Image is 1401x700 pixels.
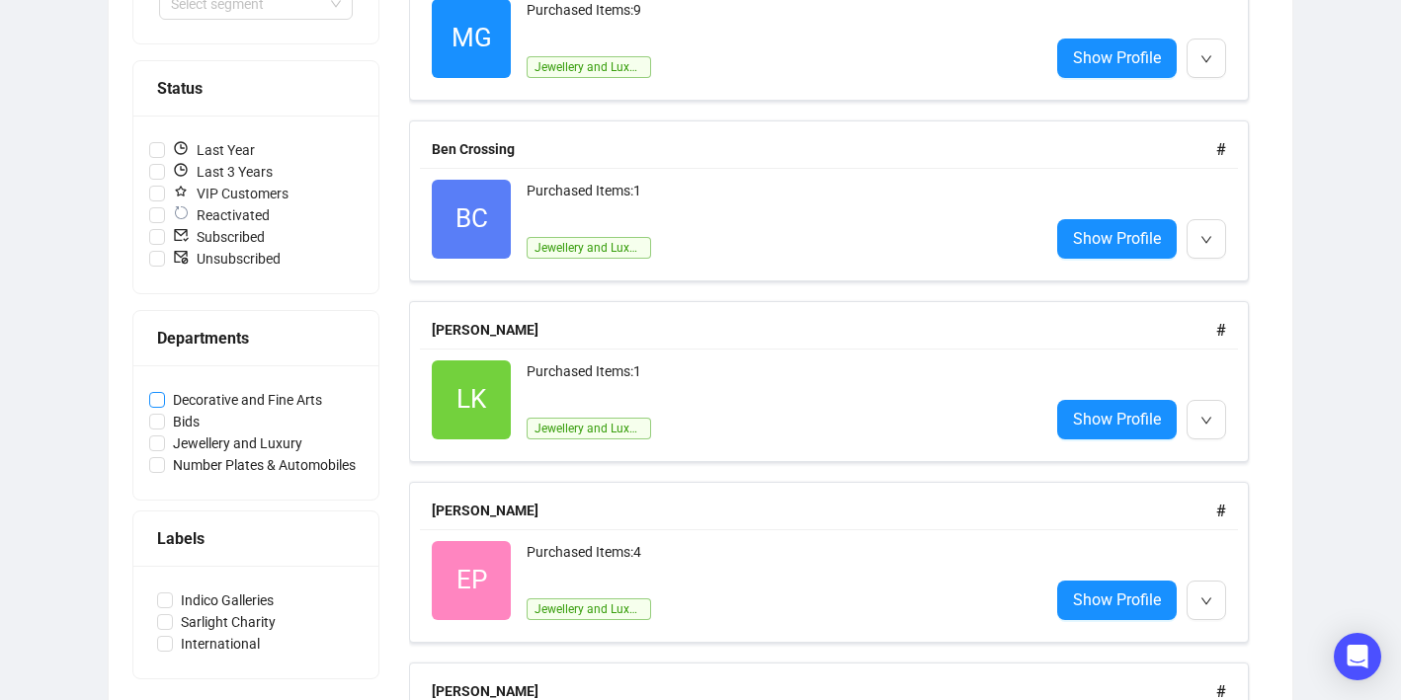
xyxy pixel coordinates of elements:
[157,526,355,551] div: Labels
[165,183,296,204] span: VIP Customers
[1073,407,1161,431] span: Show Profile
[455,198,488,239] span: BC
[456,560,487,600] span: EP
[165,161,281,183] span: Last 3 Years
[527,598,651,620] span: Jewellery and Luxury
[1057,400,1177,439] a: Show Profile
[165,139,263,161] span: Last Year
[165,389,330,411] span: Decorative and Fine Arts
[165,454,364,476] span: Number Plates & Automobiles
[1057,219,1177,259] a: Show Profile
[432,500,1216,521] div: [PERSON_NAME]
[173,633,268,655] span: International
[157,326,355,350] div: Departments
[165,432,310,454] span: Jewellery and Luxury
[165,411,207,432] span: Bids
[409,120,1269,281] a: Ben Crossing#BCPurchased Items:1Jewellery and LuxuryShow Profile
[527,360,1033,400] div: Purchased Items: 1
[1334,633,1381,680] div: Open Intercom Messenger
[1216,502,1226,520] span: #
[527,56,651,78] span: Jewellery and Luxury
[1200,415,1212,427] span: down
[1200,234,1212,246] span: down
[1057,39,1177,78] a: Show Profile
[1200,53,1212,65] span: down
[1057,581,1177,620] a: Show Profile
[165,248,288,270] span: Unsubscribed
[527,418,651,439] span: Jewellery and Luxury
[409,301,1269,462] a: [PERSON_NAME]#LKPurchased Items:1Jewellery and LuxuryShow Profile
[432,319,1216,341] div: [PERSON_NAME]
[165,204,278,226] span: Reactivated
[527,237,651,259] span: Jewellery and Luxury
[1200,595,1212,607] span: down
[173,611,284,633] span: Sarlight Charity
[452,18,492,58] span: MG
[1073,45,1161,70] span: Show Profile
[1216,140,1226,159] span: #
[1216,321,1226,340] span: #
[409,482,1269,643] a: [PERSON_NAME]#EPPurchased Items:4Jewellery and LuxuryShow Profile
[1073,587,1161,612] span: Show Profile
[165,226,273,248] span: Subscribed
[157,76,355,101] div: Status
[527,180,1033,219] div: Purchased Items: 1
[456,379,486,420] span: LK
[1073,226,1161,251] span: Show Profile
[173,589,282,611] span: Indico Galleries
[527,541,1033,581] div: Purchased Items: 4
[432,138,1216,160] div: Ben Crossing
